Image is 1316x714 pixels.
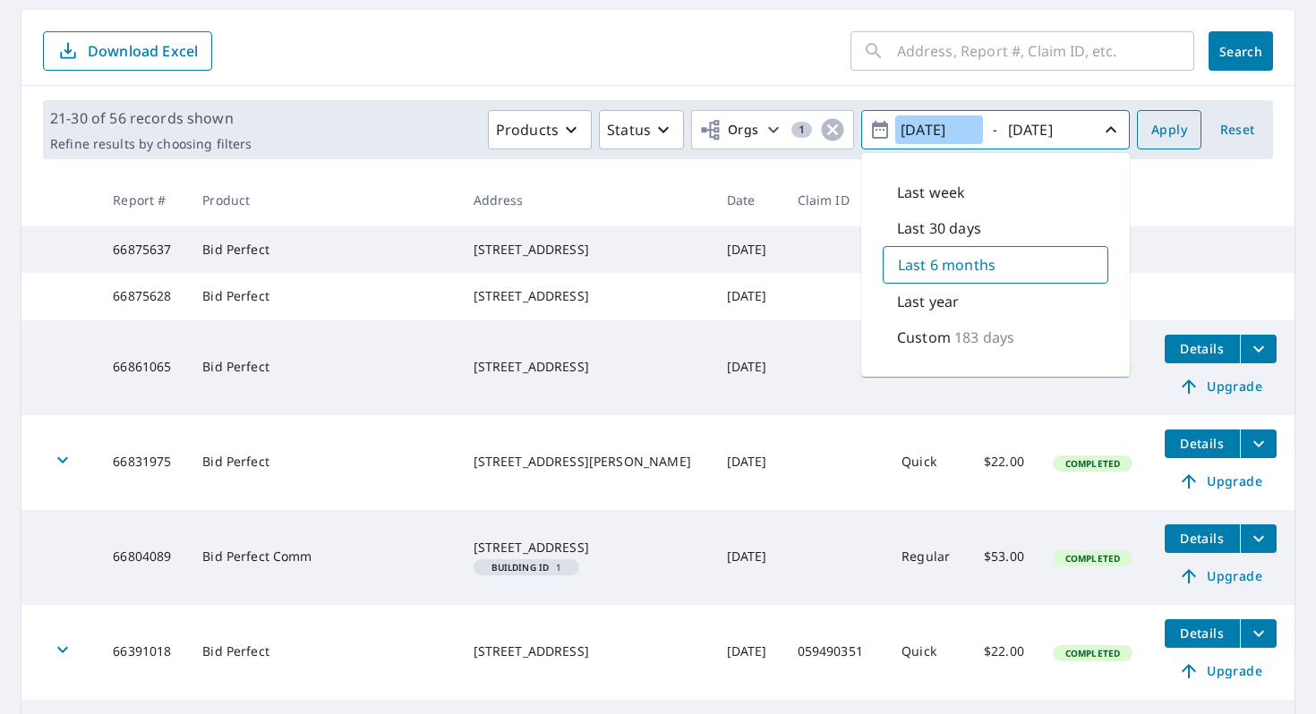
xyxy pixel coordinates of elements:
th: Address [459,174,713,226]
span: Search [1223,43,1259,60]
td: [DATE] [713,415,783,510]
span: 1 [481,563,573,572]
div: [STREET_ADDRESS] [474,287,698,305]
td: 66875628 [98,273,188,319]
div: Last 6 months [883,246,1108,284]
button: Orgs1 [691,110,854,149]
span: Completed [1055,552,1131,565]
div: Custom183 days [883,319,1108,355]
button: detailsBtn-66391018 [1165,619,1240,648]
th: Report # [98,174,188,226]
td: Regular [887,510,968,605]
span: Upgrade [1175,565,1266,587]
td: [DATE] [713,320,783,415]
td: 66875637 [98,226,188,273]
span: Reset [1216,119,1259,141]
input: yyyy/mm/dd [1003,115,1090,144]
span: Apply [1151,119,1187,141]
button: filesDropdownBtn-66831975 [1240,429,1277,458]
button: filesDropdownBtn-66804089 [1240,524,1277,553]
p: 183 days [954,327,1014,348]
input: Address, Report #, Claim ID, etc. [897,26,1194,76]
td: [DATE] [713,273,783,319]
td: Bid Perfect [188,605,458,700]
span: Upgrade [1175,471,1266,492]
td: 059490351 [783,605,888,700]
button: filesDropdownBtn-66391018 [1240,619,1277,648]
a: Upgrade [1165,372,1277,401]
div: [STREET_ADDRESS] [474,642,698,660]
td: Bid Perfect [188,320,458,415]
a: Upgrade [1165,467,1277,496]
a: Upgrade [1165,562,1277,591]
td: Bid Perfect [188,415,458,510]
td: 66391018 [98,605,188,700]
p: Products [496,119,559,140]
td: $53.00 [968,510,1038,605]
button: filesDropdownBtn-66861065 [1240,335,1277,363]
p: Download Excel [88,41,198,61]
p: 21-30 of 56 records shown [50,107,252,129]
p: Status [607,119,651,140]
th: Claim ID [783,174,888,226]
td: $22.00 [968,415,1038,510]
span: Upgrade [1175,660,1266,682]
td: 66804089 [98,510,188,605]
p: Refine results by choosing filters [50,136,252,152]
p: Last week [897,182,965,203]
button: detailsBtn-66861065 [1165,335,1240,363]
td: Quick [887,415,968,510]
button: Download Excel [43,31,212,71]
th: Product [188,174,458,226]
div: Last week [883,174,1108,210]
a: Upgrade [1165,657,1277,685]
p: Last year [897,291,959,312]
button: detailsBtn-66831975 [1165,429,1240,458]
span: 1 [791,123,812,136]
div: [STREET_ADDRESS] [474,539,698,557]
td: Bid Perfect Comm [188,510,458,605]
span: Details [1175,340,1229,357]
button: Status [599,110,684,149]
div: [STREET_ADDRESS] [474,358,698,376]
p: Last 30 days [897,217,981,239]
div: Last 30 days [883,210,1108,246]
span: Upgrade [1175,376,1266,397]
td: Bid Perfect [188,226,458,273]
button: Search [1209,31,1273,71]
div: [STREET_ADDRESS] [474,241,698,259]
div: [STREET_ADDRESS][PERSON_NAME] [474,453,698,471]
div: Last year [883,284,1108,319]
button: Products [488,110,592,149]
button: Apply [1137,110,1201,149]
span: Completed [1055,647,1131,659]
span: Details [1175,530,1229,547]
td: 66861065 [98,320,188,415]
em: Building ID [491,563,550,572]
p: Custom [897,327,951,348]
td: Quick [887,605,968,700]
p: Last 6 months [898,254,996,276]
input: yyyy/mm/dd [895,115,983,144]
td: [DATE] [713,605,783,700]
span: Orgs [699,119,759,141]
td: Bid Perfect [188,273,458,319]
td: [DATE] [713,510,783,605]
td: $22.00 [968,605,1038,700]
span: Details [1175,435,1229,452]
span: Completed [1055,457,1131,470]
button: detailsBtn-66804089 [1165,524,1240,553]
td: 66831975 [98,415,188,510]
button: Reset [1209,110,1266,149]
th: Date [713,174,783,226]
span: Details [1175,625,1229,642]
span: - [869,115,1122,146]
button: - [861,110,1130,149]
td: [DATE] [713,226,783,273]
